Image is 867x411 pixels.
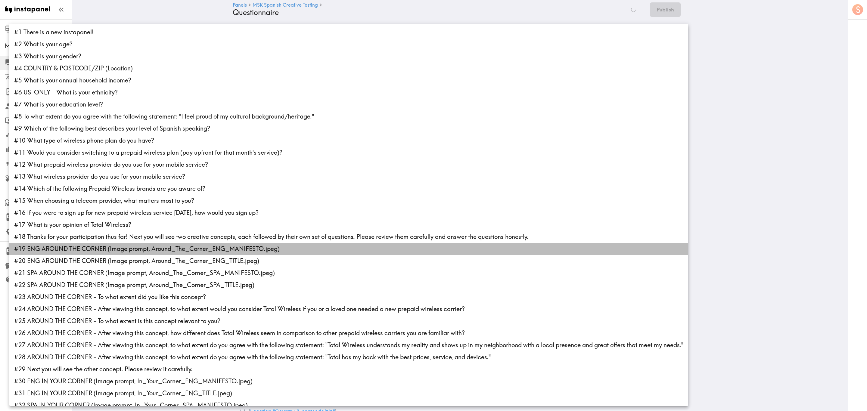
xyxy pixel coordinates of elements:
li: #9 Which of the following best describes your level of Spanish speaking? [9,122,688,134]
li: #14 Which of the following Prepaid Wireless brands are you aware of? [9,183,688,195]
li: #18 Thanks for your participation thus far! Next you will see two creative concepts, each followe... [9,231,688,243]
li: #4 COUNTRY & POSTCODE/ZIP (Location) [9,62,688,74]
li: #26 AROUND THE CORNER - After viewing this concept, how different does Total Wireless seem in com... [9,327,688,339]
li: #10 What type of wireless phone plan do you have? [9,134,688,147]
li: #15 When choosing a telecom provider, what matters most to you? [9,195,688,207]
li: #12 What prepaid wireless provider do you use for your mobile service? [9,159,688,171]
li: #27 AROUND THE CORNER - After viewing this concept, to what extent do you agree with the followin... [9,339,688,351]
li: #13 What wireless provider do you use for your mobile service? [9,171,688,183]
li: #11 Would you consider switching to a prepaid wireless plan (pay upfront for that month's service)? [9,147,688,159]
li: #16 If you were to sign up for new prepaid wireless service [DATE], how would you sign up? [9,207,688,219]
li: #6 US-ONLY - What is your ethnicity? [9,86,688,98]
li: #28 AROUND THE CORNER - After viewing this concept, to what extent do you agree with the followin... [9,351,688,363]
li: #21 SPA AROUND THE CORNER (Image prompt, Around_The_Corner_SPA_MANIFESTO.jpeg) [9,267,688,279]
li: #30 ENG IN YOUR CORNER (Image prompt, In_Your_Corner_ENG_MANIFESTO.jpeg) [9,375,688,387]
li: #7 What is your education level? [9,98,688,110]
li: #23 AROUND THE CORNER - To what extent did you like this concept? [9,291,688,303]
li: #3 What is your gender? [9,50,688,62]
li: #25 AROUND THE CORNER - To what extent is this concept relevant to you? [9,315,688,327]
li: #1 There is a new instapanel! [9,26,688,38]
li: #29 Next you will see the other concept. Please review it carefully. [9,363,688,375]
li: #19 ENG AROUND THE CORNER (Image prompt, Around_The_Corner_ENG_MANIFESTO.jpeg) [9,243,688,255]
li: #8 To what extent do you agree with the following statement: "I feel proud of my cultural backgro... [9,110,688,122]
li: #5 What is your annual household income? [9,74,688,86]
li: #31 ENG IN YOUR CORNER (Image prompt, In_Your_Corner_ENG_TITLE.jpeg) [9,387,688,399]
li: #24 AROUND THE CORNER - After viewing this concept, to what extent would you consider Total Wirel... [9,303,688,315]
li: #2 What is your age? [9,38,688,50]
li: #22 SPA AROUND THE CORNER (Image prompt, Around_The_Corner_SPA_TITLE.jpeg) [9,279,688,291]
li: #17 What is your opinion of Total Wireless? [9,219,688,231]
li: #20 ENG AROUND THE CORNER (Image prompt, Around_The_Corner_ENG_TITLE.jpeg) [9,255,688,267]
